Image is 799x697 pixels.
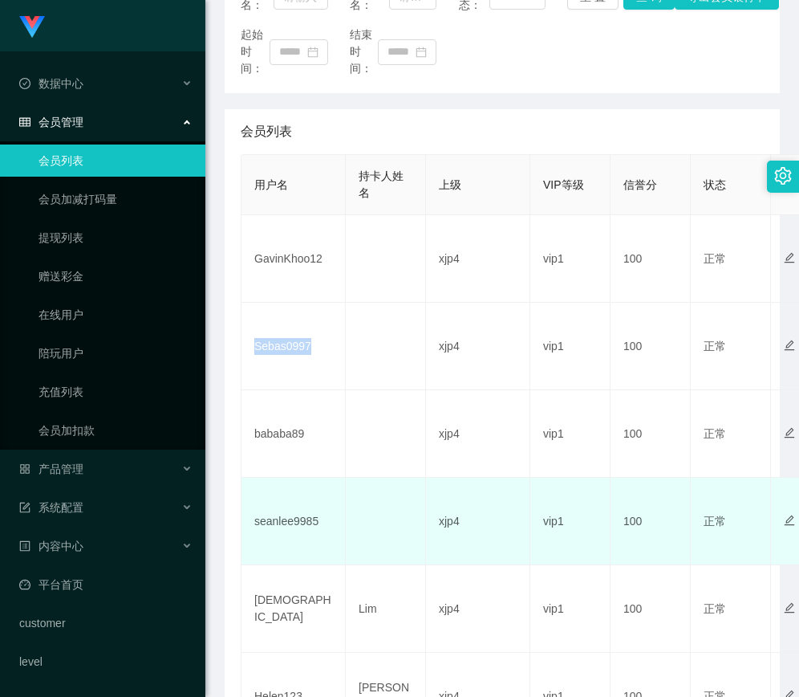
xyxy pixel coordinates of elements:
span: VIP等级 [543,178,584,191]
i: 图标: profile [19,540,30,552]
td: xjp4 [426,390,530,478]
td: 100 [610,478,691,565]
td: vip1 [530,215,610,303]
a: 图标: dashboard平台首页 [19,569,193,601]
i: 图标: edit [784,427,795,438]
i: 图标: edit [784,515,795,526]
a: level [19,646,193,678]
td: seanlee9985 [241,478,346,565]
span: 起始时间： [241,26,270,77]
a: 陪玩用户 [39,337,193,369]
a: 会员加减打码量 [39,183,193,215]
span: 状态 [704,178,726,191]
td: Lim [346,565,426,653]
span: 正常 [704,515,726,528]
span: 会员管理 [19,116,83,128]
i: 图标: edit [784,252,795,263]
td: 100 [610,303,691,390]
i: 图标: setting [774,167,792,185]
td: GavinKhoo12 [241,215,346,303]
i: 图标: edit [784,602,795,613]
span: 正常 [704,602,726,615]
span: 上级 [439,178,461,191]
span: 会员列表 [241,122,292,141]
span: 用户名 [254,178,288,191]
i: 图标: appstore-o [19,463,30,475]
td: vip1 [530,390,610,478]
i: 图标: calendar [416,47,427,58]
a: 赠送彩金 [39,260,193,292]
a: 在线用户 [39,299,193,331]
td: xjp4 [426,565,530,653]
i: 图标: form [19,502,30,513]
a: 充值列表 [39,376,193,408]
span: 正常 [704,340,726,353]
a: 提现列表 [39,222,193,254]
td: xjp4 [426,478,530,565]
td: 100 [610,215,691,303]
span: 信誉分 [623,178,657,191]
span: 正常 [704,427,726,440]
td: [DEMOGRAPHIC_DATA] [241,565,346,653]
span: 数据中心 [19,77,83,90]
span: 系统配置 [19,501,83,514]
img: logo.9652507e.png [19,16,45,39]
span: 产品管理 [19,463,83,475]
a: customer [19,607,193,639]
span: 结束时间： [350,26,379,77]
td: 100 [610,390,691,478]
a: 会员加扣款 [39,414,193,446]
td: xjp4 [426,215,530,303]
td: vip1 [530,478,610,565]
i: 图标: check-circle-o [19,78,30,89]
td: vip1 [530,303,610,390]
a: 会员列表 [39,145,193,177]
i: 图标: table [19,116,30,128]
td: 100 [610,565,691,653]
span: 正常 [704,252,726,265]
td: bababa89 [241,390,346,478]
td: vip1 [530,565,610,653]
i: 图标: calendar [307,47,318,58]
td: xjp4 [426,303,530,390]
span: 内容中心 [19,540,83,552]
span: 持卡人姓名 [359,169,404,199]
td: Sebas0997 [241,303,346,390]
i: 图标: edit [784,340,795,351]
